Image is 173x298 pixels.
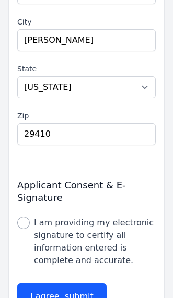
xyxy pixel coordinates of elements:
[17,111,156,121] label: Zip
[17,17,156,27] label: City
[34,217,156,267] label: I am providing my electronic signature to certify all information entered is complete and accurate.
[17,64,156,74] label: State
[17,179,156,204] h3: Applicant Consent & E-Signature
